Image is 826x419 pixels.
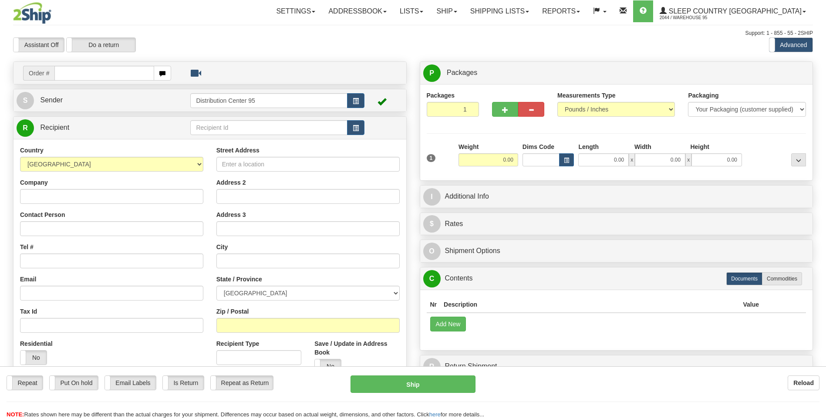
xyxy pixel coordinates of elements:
[216,178,246,187] label: Address 2
[20,339,53,348] label: Residential
[20,307,37,316] label: Tax Id
[447,69,477,76] span: Packages
[523,142,554,151] label: Dims Code
[653,0,813,22] a: Sleep Country [GEOGRAPHIC_DATA] 2044 / Warehouse 95
[216,307,249,316] label: Zip / Postal
[216,243,228,251] label: City
[423,188,810,206] a: IAdditional Info
[685,153,691,166] span: x
[423,358,441,375] span: R
[440,297,739,313] th: Description
[806,165,825,254] iframe: chat widget
[430,317,466,331] button: Add New
[423,215,810,233] a: $Rates
[190,120,347,135] input: Recipient Id
[17,91,190,109] a: S Sender
[20,178,48,187] label: Company
[464,0,536,22] a: Shipping lists
[429,411,441,418] a: here
[536,0,587,22] a: Reports
[688,91,718,100] label: Packaging
[314,339,399,357] label: Save / Update in Address Book
[17,92,34,109] span: S
[40,124,69,131] span: Recipient
[726,272,762,285] label: Documents
[423,270,810,287] a: CContents
[430,0,463,22] a: Ship
[660,14,725,22] span: 2044 / Warehouse 95
[634,142,651,151] label: Width
[216,339,260,348] label: Recipient Type
[423,270,441,287] span: C
[667,7,802,15] span: Sleep Country [GEOGRAPHIC_DATA]
[7,376,43,390] label: Repeat
[315,359,341,373] label: No
[427,154,436,162] span: 1
[216,210,246,219] label: Address 3
[423,358,810,375] a: RReturn Shipment
[423,243,441,260] span: O
[423,64,441,82] span: P
[629,153,635,166] span: x
[769,38,813,52] label: Advanced
[216,275,262,284] label: State / Province
[40,96,63,104] span: Sender
[423,215,441,233] span: $
[13,30,813,37] div: Support: 1 - 855 - 55 - 2SHIP
[427,297,441,313] th: Nr
[20,275,36,284] label: Email
[23,66,54,81] span: Order #
[427,91,455,100] label: Packages
[739,297,762,313] th: Value
[13,38,64,52] label: Assistant Off
[322,0,393,22] a: Addressbook
[762,272,802,285] label: Commodities
[17,119,171,137] a: R Recipient
[351,375,475,393] button: Ship
[20,210,65,219] label: Contact Person
[20,146,44,155] label: Country
[793,379,814,386] b: Reload
[216,146,260,155] label: Street Address
[7,411,24,418] span: NOTE:
[13,2,51,24] img: logo2044.jpg
[105,376,156,390] label: Email Labels
[163,376,204,390] label: Is Return
[50,376,98,390] label: Put On hold
[393,0,430,22] a: Lists
[788,375,819,390] button: Reload
[578,142,599,151] label: Length
[67,38,135,52] label: Do a return
[20,243,34,251] label: Tel #
[270,0,322,22] a: Settings
[423,242,810,260] a: OShipment Options
[423,64,810,82] a: P Packages
[690,142,709,151] label: Height
[423,188,441,206] span: I
[216,157,400,172] input: Enter a location
[791,153,806,166] div: ...
[459,142,479,151] label: Weight
[557,91,616,100] label: Measurements Type
[17,119,34,137] span: R
[20,351,47,365] label: No
[190,93,347,108] input: Sender Id
[211,376,273,390] label: Repeat as Return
